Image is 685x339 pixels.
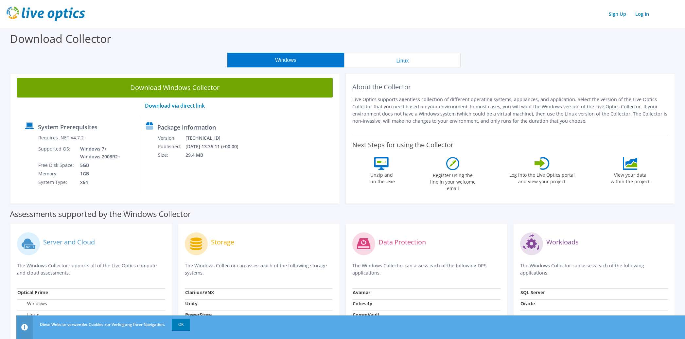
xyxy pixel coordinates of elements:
[185,142,247,151] td: [DATE] 13:35:11 (+00:00)
[606,9,629,19] a: Sign Up
[366,170,396,185] label: Unzip and run the .exe
[75,161,122,169] td: 5GB
[632,9,652,19] a: Log In
[38,145,75,161] td: Supported OS:
[10,211,191,217] label: Assessments supported by the Windows Collector
[185,289,214,295] strong: Clariion/VNX
[353,289,370,295] strong: Avamar
[38,178,75,187] td: System Type:
[520,262,668,277] p: The Windows Collector can assess each of the following applications.
[17,262,165,277] p: The Windows Collector supports all of the Live Optics compute and cloud assessments.
[352,96,668,125] p: Live Optics supports agentless collection of different operating systems, appliances, and applica...
[185,134,247,142] td: [TECHNICAL_ID]
[185,262,333,277] p: The Windows Collector can assess each of the following storage systems.
[38,134,86,141] label: Requires .NET V4.7.2+
[17,300,47,307] label: Windows
[185,151,247,159] td: 29.4 MB
[157,124,216,131] label: Package Information
[509,170,575,185] label: Log into the Live Optics portal and view your project
[211,239,234,245] label: Storage
[38,161,75,169] td: Free Disk Space:
[7,7,85,21] img: live_optics_svg.svg
[43,239,95,245] label: Server and Cloud
[158,151,185,159] td: Size:
[17,289,48,295] strong: Optical Prime
[75,169,122,178] td: 1GB
[227,53,344,67] button: Windows
[185,312,212,318] strong: PowerStore
[352,83,668,91] h2: About the Collector
[344,53,461,67] button: Linux
[546,239,579,245] label: Workloads
[158,134,185,142] td: Version:
[75,145,122,161] td: Windows 7+ Windows 2008R2+
[17,312,39,318] label: Linux
[378,239,426,245] label: Data Protection
[75,178,122,187] td: x64
[185,300,198,307] strong: Unity
[17,78,333,98] a: Download Windows Collector
[145,102,205,109] a: Download via direct link
[38,169,75,178] td: Memory:
[520,289,545,295] strong: SQL Server
[172,319,190,330] a: OK
[352,141,453,149] label: Next Steps for using the Collector
[428,170,477,192] label: Register using the line in your welcome email
[607,170,654,185] label: View your data within the project
[353,300,372,307] strong: Cohesity
[158,142,185,151] td: Published:
[352,262,501,277] p: The Windows Collector can assess each of the following DPS applications.
[10,31,111,46] label: Download Collector
[38,124,97,130] label: System Prerequisites
[353,312,379,318] strong: CommVault
[40,322,165,327] span: Diese Website verwendet Cookies zur Verfolgung Ihrer Navigation.
[520,300,535,307] strong: Oracle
